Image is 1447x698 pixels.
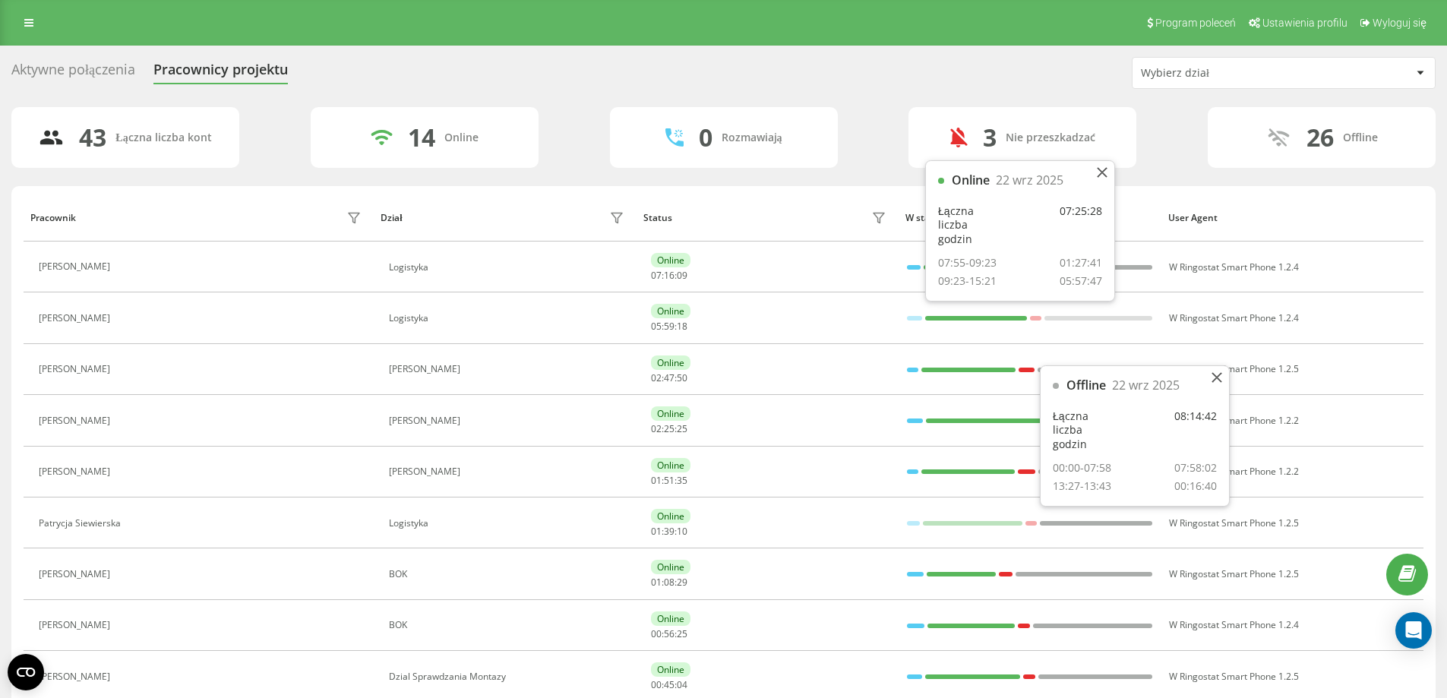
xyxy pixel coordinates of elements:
[651,458,690,472] div: Online
[651,270,687,281] div: : :
[389,415,628,426] div: [PERSON_NAME]
[1112,378,1180,393] div: 22 wrz 2025
[677,269,687,282] span: 09
[938,256,997,270] div: 07:55-09:23
[651,611,690,626] div: Online
[677,371,687,384] span: 50
[1262,17,1347,29] span: Ustawienia profilu
[651,373,687,384] div: : :
[664,576,675,589] span: 08
[677,525,687,538] span: 10
[1174,479,1217,494] div: 00:16:40
[664,422,675,435] span: 25
[651,526,687,537] div: : :
[651,576,662,589] span: 01
[153,62,288,85] div: Pracownicy projektu
[1169,465,1299,478] span: W Ringostat Smart Phone 1.2.2
[677,576,687,589] span: 29
[389,518,628,529] div: Logistyka
[905,213,1154,223] div: W statusie
[651,424,687,434] div: : :
[1169,670,1299,683] span: W Ringostat Smart Phone 1.2.5
[651,320,662,333] span: 05
[651,253,690,267] div: Online
[651,475,687,486] div: : :
[1060,256,1102,270] div: 01:27:41
[408,123,435,152] div: 14
[115,131,211,144] div: Łączna liczba kont
[1169,311,1299,324] span: W Ringostat Smart Phone 1.2.4
[389,364,628,374] div: [PERSON_NAME]
[8,654,44,690] button: Open CMP widget
[389,671,628,682] div: Dzial Sprawdzania Montazy
[651,678,662,691] span: 00
[643,213,672,223] div: Status
[664,474,675,487] span: 51
[1053,409,1116,452] div: Łączna liczba godzin
[39,261,114,272] div: [PERSON_NAME]
[677,320,687,333] span: 18
[677,422,687,435] span: 25
[651,577,687,588] div: : :
[39,415,114,426] div: [PERSON_NAME]
[30,213,76,223] div: Pracownik
[1395,612,1432,649] div: Open Intercom Messenger
[389,262,628,273] div: Logistyka
[1169,618,1299,631] span: W Ringostat Smart Phone 1.2.4
[11,62,135,85] div: Aktywne połączenia
[677,474,687,487] span: 35
[1174,409,1217,452] div: 08:14:42
[651,680,687,690] div: : :
[677,678,687,691] span: 04
[1169,261,1299,273] span: W Ringostat Smart Phone 1.2.4
[651,509,690,523] div: Online
[651,662,690,677] div: Online
[651,371,662,384] span: 02
[389,620,628,630] div: BOK
[651,321,687,332] div: : :
[1169,362,1299,375] span: W Ringostat Smart Phone 1.2.5
[664,678,675,691] span: 45
[664,269,675,282] span: 16
[722,131,782,144] div: Rozmawiają
[677,627,687,640] span: 25
[664,320,675,333] span: 59
[1060,204,1102,247] div: 07:25:28
[651,355,690,370] div: Online
[39,518,125,529] div: Patrycja Siewierska
[1141,67,1322,80] div: Wybierz dział
[389,313,628,324] div: Logistyka
[983,123,997,152] div: 3
[1174,461,1217,475] div: 07:58:02
[1343,131,1378,144] div: Offline
[389,569,628,580] div: BOK
[664,371,675,384] span: 47
[651,422,662,435] span: 02
[39,671,114,682] div: [PERSON_NAME]
[1155,17,1236,29] span: Program poleceń
[664,627,675,640] span: 56
[651,304,690,318] div: Online
[39,466,114,477] div: [PERSON_NAME]
[651,406,690,421] div: Online
[651,627,662,640] span: 00
[1169,516,1299,529] span: W Ringostat Smart Phone 1.2.5
[952,173,990,188] div: Online
[381,213,402,223] div: Dział
[444,131,479,144] div: Online
[39,569,114,580] div: [PERSON_NAME]
[1053,479,1111,494] div: 13:27-13:43
[389,466,628,477] div: [PERSON_NAME]
[1168,213,1417,223] div: User Agent
[39,313,114,324] div: [PERSON_NAME]
[1169,567,1299,580] span: W Ringostat Smart Phone 1.2.5
[1006,131,1095,144] div: Nie przeszkadzać
[938,204,1001,247] div: Łączna liczba godzin
[1060,274,1102,289] div: 05:57:47
[938,274,997,289] div: 09:23-15:21
[996,173,1063,188] div: 22 wrz 2025
[39,620,114,630] div: [PERSON_NAME]
[664,525,675,538] span: 39
[651,560,690,574] div: Online
[79,123,106,152] div: 43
